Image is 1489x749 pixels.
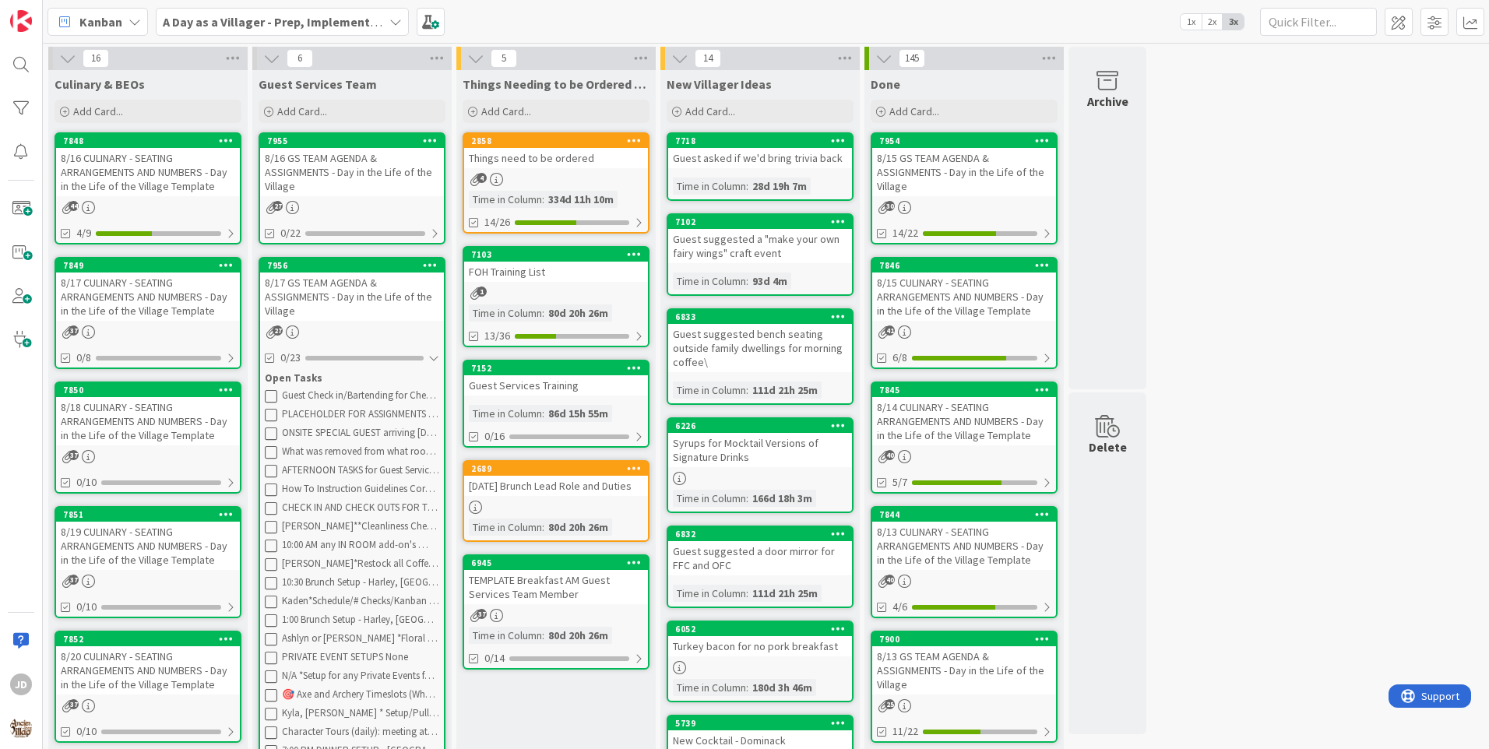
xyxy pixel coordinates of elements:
[667,76,772,92] span: New Villager Ideas
[69,201,79,211] span: 44
[668,229,852,263] div: Guest suggested a "make your own fairy wings" craft event
[542,191,544,208] span: :
[879,509,1056,520] div: 7844
[267,135,444,146] div: 7955
[748,178,811,195] div: 28d 19h 7m
[464,361,648,396] div: 7152Guest Services Training
[879,260,1056,271] div: 7846
[464,134,648,148] div: 2858
[872,273,1056,321] div: 8/15 CULINARY - SEATING ARRANGEMENTS AND NUMBERS - Day in the Life of the Village Template
[63,260,240,271] div: 7849
[282,614,439,626] div: 1:00 Brunch Setup - Harley, [GEOGRAPHIC_DATA][PERSON_NAME][GEOGRAPHIC_DATA], [GEOGRAPHIC_DATA] 12...
[83,49,109,68] span: 16
[544,405,612,422] div: 86d 15h 55m
[280,350,301,366] span: 0/23
[163,14,441,30] b: A Day as a Villager - Prep, Implement and Execute
[667,308,854,405] a: 6833Guest suggested bench seating outside family dwellings for morning coffee\Time in Column:111d...
[872,383,1056,445] div: 78458/14 CULINARY - SEATING ARRANGEMENTS AND NUMBERS - Day in the Life of the Village Template
[675,420,852,431] div: 6226
[668,134,852,148] div: 7718
[464,375,648,396] div: Guest Services Training
[668,527,852,575] div: 6832Guest suggested a door mirror for FFC and OFC
[63,135,240,146] div: 7848
[668,324,852,372] div: Guest suggested bench seating outside family dwellings for morning coffee\
[464,556,648,570] div: 6945
[871,132,1058,244] a: 79548/15 GS TEAM AGENDA & ASSIGNMENTS - Day in the Life of the Village14/22
[1202,14,1223,30] span: 2x
[55,132,241,244] a: 78488/16 CULINARY - SEATING ARRANGEMENTS AND NUMBERS - Day in the Life of the Village Template4/9
[872,383,1056,397] div: 7845
[892,225,918,241] span: 14/22
[282,445,439,458] div: What was removed from what room and how many? Bokee's (102) - Gremlin Den (105) - [GEOGRAPHIC_DAT...
[469,405,542,422] div: Time in Column
[56,148,240,196] div: 8/16 CULINARY - SEATING ARRANGEMENTS AND NUMBERS - Day in the Life of the Village Template
[484,214,510,230] span: 14/26
[469,304,542,322] div: Time in Column
[33,2,71,21] span: Support
[675,135,852,146] div: 7718
[872,258,1056,321] div: 78468/15 CULINARY - SEATING ARRANGEMENTS AND NUMBERS - Day in the Life of the Village Template
[282,670,439,682] div: N/A *Setup for any Private Events for next day
[748,490,816,507] div: 166d 18h 3m
[471,363,648,374] div: 7152
[544,519,612,536] div: 80d 20h 26m
[673,273,746,290] div: Time in Column
[464,476,648,496] div: [DATE] Brunch Lead Role and Duties
[282,539,439,551] div: 10:00 AM any IN ROOM add-on's 🍓 🍨 (Love and Romance Charcuterie Boards, Wine, Prosecco, Mimosa Ki...
[273,201,283,211] span: 27
[63,509,240,520] div: 7851
[879,135,1056,146] div: 7954
[55,506,241,618] a: 78518/19 CULINARY - SEATING ARRANGEMENTS AND NUMBERS - Day in the Life of the Village Template0/10
[872,397,1056,445] div: 8/14 CULINARY - SEATING ARRANGEMENTS AND NUMBERS - Day in the Life of the Village Template
[73,104,123,118] span: Add Card...
[259,132,445,244] a: 79558/16 GS TEAM AGENDA & ASSIGNMENTS - Day in the Life of the Village0/22
[260,258,444,321] div: 79568/17 GS TEAM AGENDA & ASSIGNMENTS - Day in the Life of the Village
[668,622,852,636] div: 6052
[675,311,852,322] div: 6833
[872,258,1056,273] div: 7846
[273,325,283,336] span: 27
[544,627,612,644] div: 80d 20h 26m
[1089,438,1127,456] div: Delete
[675,624,852,635] div: 6052
[63,634,240,645] div: 7852
[282,576,439,589] div: 10:30 Brunch Setup - Harley, [GEOGRAPHIC_DATA], [GEOGRAPHIC_DATA], [GEOGRAPHIC_DATA] 10:10 PM - S...
[491,49,517,68] span: 5
[885,201,895,211] span: 30
[464,148,648,168] div: Things need to be ordered
[277,104,327,118] span: Add Card...
[892,599,907,615] span: 4/6
[746,490,748,507] span: :
[477,609,487,619] span: 37
[463,554,649,670] a: 6945TEMPLATE Breakfast AM Guest Services Team MemberTime in Column:80d 20h 26m0/14
[872,522,1056,570] div: 8/13 CULINARY - SEATING ARRANGEMENTS AND NUMBERS - Day in the Life of the Village Template
[892,474,907,491] span: 5/7
[899,49,925,68] span: 145
[282,427,439,439] div: ONSITE SPECIAL GUEST arriving [DATE] 🚙 🏠 TOUR: LUNCH: DINNER: OVERNIGHT:
[282,408,439,420] div: PLACEHOLDER FOR ASSIGNMENTS FOR GS TEAM - by 12:00 PM - GS Team must have their radios on 📻
[668,527,852,541] div: 6832
[10,717,32,739] img: avatar
[871,382,1058,494] a: 78458/14 CULINARY - SEATING ARRANGEMENTS AND NUMBERS - Day in the Life of the Village Template5/7
[464,556,648,604] div: 6945TEMPLATE Breakfast AM Guest Services Team Member
[282,483,439,495] div: How To Instruction Guidelines Corporate Retreats Setup and Agendas 11:30 AM Setup for Day Pass Lu...
[55,76,145,92] span: Culinary & BEOs
[56,134,240,148] div: 7848
[872,134,1056,148] div: 7954
[748,273,791,290] div: 93d 4m
[542,304,544,322] span: :
[889,104,939,118] span: Add Card...
[55,257,241,369] a: 78498/17 CULINARY - SEATING ARRANGEMENTS AND NUMBERS - Day in the Life of the Village Template0/8
[282,632,439,645] div: Ashlyn or [PERSON_NAME] *Floral Refresh (refresh all water in all flowers, make sure florals on e...
[542,627,544,644] span: :
[1087,92,1128,111] div: Archive
[56,258,240,321] div: 78498/17 CULINARY - SEATING ARRANGEMENTS AND NUMBERS - Day in the Life of the Village Template
[471,557,648,568] div: 6945
[76,599,97,615] span: 0/10
[746,679,748,696] span: :
[871,631,1058,743] a: 79008/13 GS TEAM AGENDA & ASSIGNMENTS - Day in the Life of the Village11/22
[481,104,531,118] span: Add Card...
[79,12,122,31] span: Kanban
[76,474,97,491] span: 0/10
[69,699,79,709] span: 37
